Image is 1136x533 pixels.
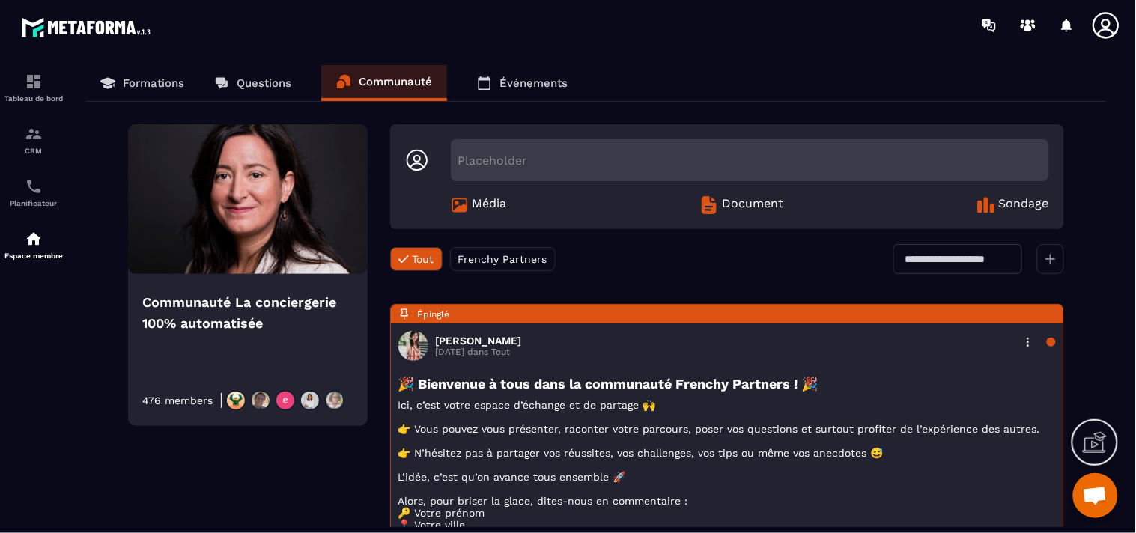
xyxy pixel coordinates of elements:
[25,125,43,143] img: formation
[300,390,321,411] img: https://production-metaforma-bucket.s3.fr-par.scw.cloud/production-metaforma-bucket/users/October...
[4,166,64,219] a: schedulerschedulerPlanificateur
[237,76,291,90] p: Questions
[999,196,1049,214] span: Sondage
[4,147,64,155] p: CRM
[123,76,184,90] p: Formations
[398,376,1056,392] h3: 🎉 Bienvenue à tous dans la communauté Frenchy Partners ! 🎉
[25,73,43,91] img: formation
[436,347,522,357] p: [DATE] dans Tout
[4,61,64,114] a: formationformationTableau de bord
[250,390,271,411] img: https://production-metaforma-bucket.s3.fr-par.scw.cloud/production-metaforma-bucket/users/August2...
[128,124,368,274] img: Community background
[4,94,64,103] p: Tableau de bord
[462,65,583,101] a: Événements
[4,219,64,271] a: automationsautomationsEspace membre
[436,335,522,347] h3: [PERSON_NAME]
[21,13,156,41] img: logo
[4,252,64,260] p: Espace membre
[4,114,64,166] a: formationformationCRM
[413,253,434,265] span: Tout
[473,196,507,214] span: Média
[4,199,64,207] p: Planificateur
[324,390,345,411] img: https://production-metaforma-bucket.s3.fr-par.scw.cloud/production-metaforma-bucket/users/October...
[499,76,568,90] p: Événements
[359,75,432,88] p: Communauté
[199,65,306,101] a: Questions
[85,65,199,101] a: Formations
[722,196,783,214] span: Document
[418,309,450,320] span: Épinglé
[1073,473,1118,518] div: Ouvrir le chat
[451,139,1049,181] div: Placeholder
[25,177,43,195] img: scheduler
[225,390,246,411] img: https://production-metaforma-bucket.s3.fr-par.scw.cloud/production-metaforma-bucket/users/June202...
[321,65,447,101] a: Communauté
[275,390,296,411] img: https://production-metaforma-bucket.s3.fr-par.scw.cloud/production-metaforma-bucket/users/October...
[458,253,547,265] span: Frenchy Partners
[143,395,213,406] div: 476 members
[25,230,43,248] img: automations
[143,292,353,334] h4: Communauté La conciergerie 100% automatisée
